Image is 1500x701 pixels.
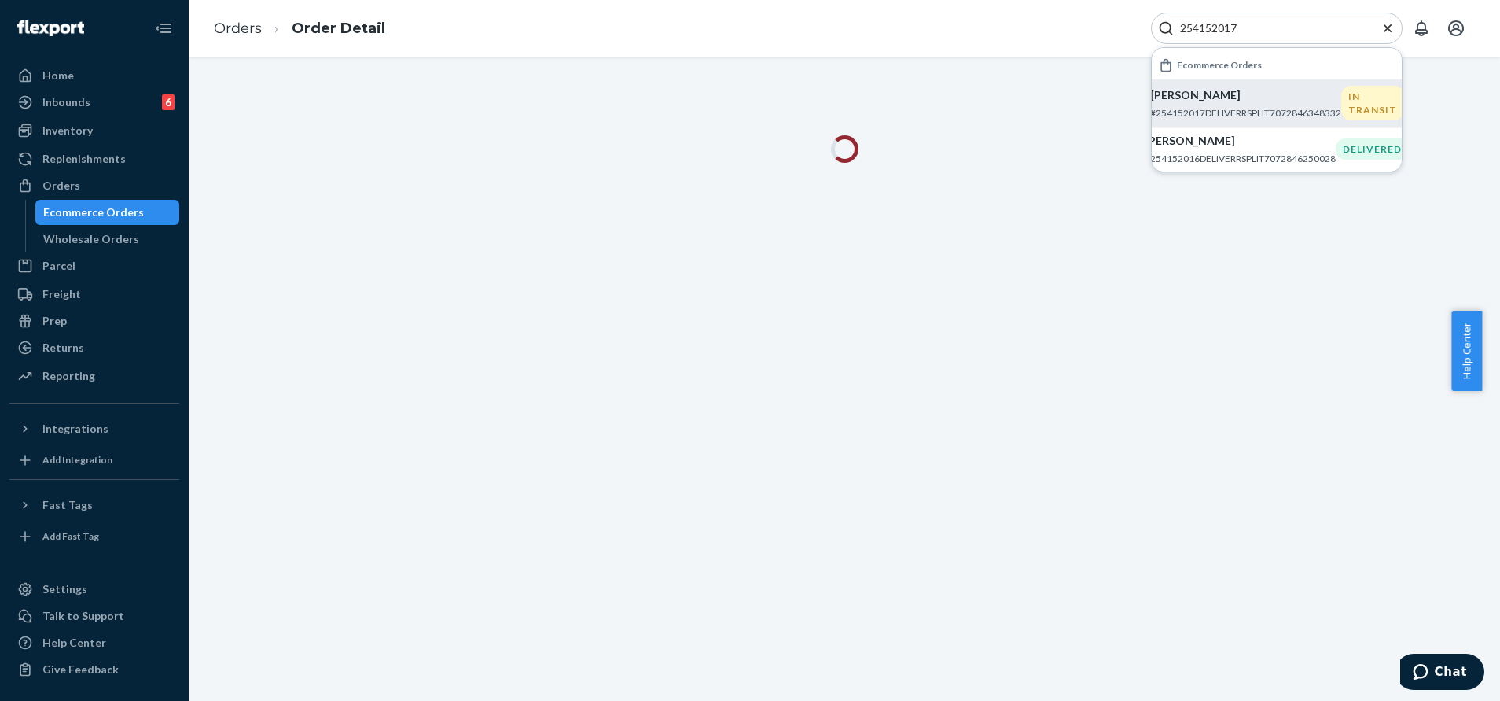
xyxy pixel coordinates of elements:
a: Add Fast Tag [9,524,179,549]
div: Parcel [42,258,75,274]
p: [PERSON_NAME] [1145,133,1336,149]
a: Order Detail [292,20,385,37]
div: 6 [162,94,175,110]
p: [PERSON_NAME] [1150,87,1341,103]
div: Wholesale Orders [43,231,139,247]
a: Inbounds6 [9,90,179,115]
a: Prep [9,308,179,334]
div: Help Center [42,635,106,651]
a: Orders [214,20,262,37]
div: Inbounds [42,94,90,110]
a: Ecommerce Orders [35,200,180,225]
a: Freight [9,282,179,307]
a: Home [9,63,179,88]
img: Flexport logo [17,20,84,36]
div: Give Feedback [42,662,119,677]
a: Wholesale Orders [35,227,180,252]
a: Inventory [9,118,179,143]
svg: Search Icon [1158,20,1174,36]
div: DELIVERED [1336,138,1409,160]
p: #254152016DELIVERRSPLIT7072846250028 [1145,152,1336,165]
button: Close Search [1380,20,1395,37]
a: Replenishments [9,146,179,172]
button: Fast Tags [9,493,179,518]
a: Add Integration [9,448,179,473]
div: Add Integration [42,453,112,467]
div: Returns [42,340,84,356]
a: Reporting [9,363,179,389]
button: Close Navigation [148,13,179,44]
div: Talk to Support [42,608,124,624]
div: Orders [42,178,80,194]
div: Integrations [42,421,108,437]
div: Home [42,68,74,83]
div: Settings [42,581,87,597]
div: Reporting [42,368,95,384]
button: Open notifications [1406,13,1437,44]
p: #254152017DELIVERRSPLIT7072846348332 [1150,106,1341,120]
a: Returns [9,335,179,360]
a: Parcel [9,253,179,279]
div: IN TRANSIT [1341,86,1404,120]
iframe: Opens a widget where you can chat to one of our agents [1400,654,1484,693]
a: Help Center [9,630,179,655]
input: Search Input [1174,20,1367,36]
div: Add Fast Tag [42,529,99,543]
button: Integrations [9,416,179,441]
div: Replenishments [42,151,126,167]
a: Settings [9,577,179,602]
button: Open account menu [1440,13,1472,44]
ol: breadcrumbs [201,6,398,52]
a: Orders [9,173,179,198]
button: Help Center [1451,311,1482,391]
div: Fast Tags [42,497,93,513]
button: Talk to Support [9,603,179,629]
div: Freight [42,286,81,302]
h6: Ecommerce Orders [1177,60,1262,70]
button: Give Feedback [9,657,179,682]
div: Inventory [42,123,93,138]
div: Ecommerce Orders [43,205,144,220]
div: Prep [42,313,67,329]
